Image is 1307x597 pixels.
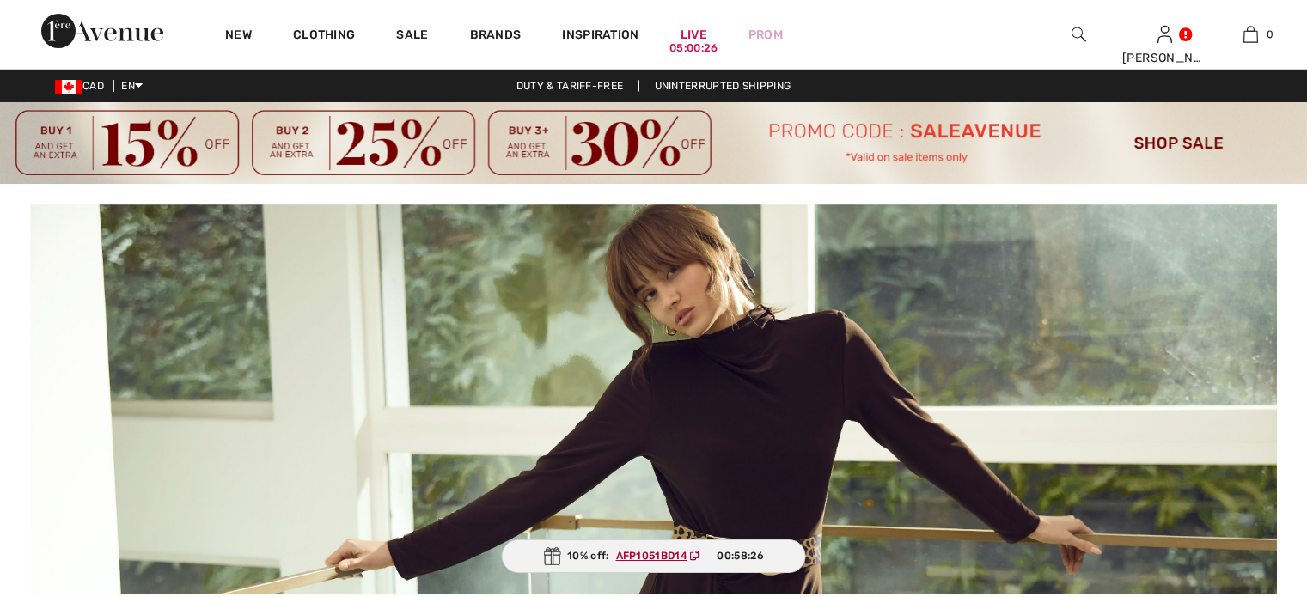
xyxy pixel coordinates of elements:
span: Inspiration [562,27,638,46]
img: Gift.svg [543,547,560,565]
img: My Bag [1243,24,1258,45]
ins: AFP1051BD14 [616,550,687,562]
a: Sign In [1157,26,1172,42]
img: 1ère Avenue [41,14,163,48]
span: 00:58:26 [717,548,763,563]
div: [PERSON_NAME] [1122,49,1206,67]
a: New [225,27,252,46]
span: CAD [55,80,111,92]
img: search the website [1072,24,1086,45]
span: 0 [1267,27,1273,42]
a: Brands [470,27,522,46]
img: My Info [1157,24,1172,45]
a: Prom [748,26,783,44]
a: 0 [1208,24,1292,45]
div: 10% off: [501,539,806,573]
img: Canadian Dollar [55,80,82,94]
span: EN [121,80,143,92]
a: Live05:00:26 [681,26,707,44]
a: Clothing [293,27,355,46]
img: Frank Lyman - Canada | Shop Frank Lyman Clothing Online at 1ère Avenue [30,204,1277,594]
a: Sale [396,27,428,46]
div: 05:00:26 [669,40,718,57]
